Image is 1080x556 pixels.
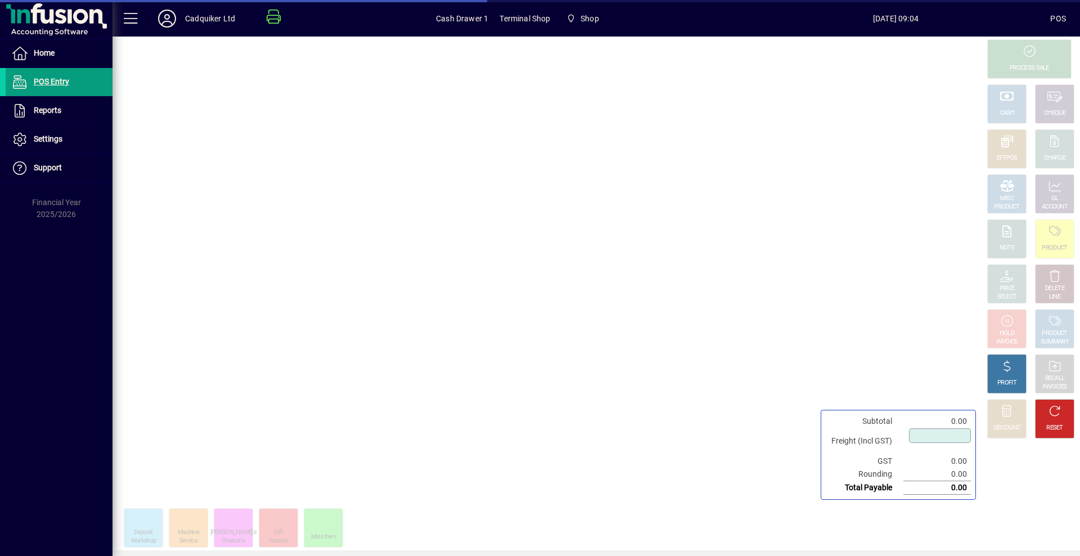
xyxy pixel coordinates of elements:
[1000,244,1014,252] div: NOTE
[6,39,112,67] a: Home
[903,481,971,495] td: 0.00
[6,97,112,125] a: Reports
[993,424,1020,432] div: DISCOUNT
[997,293,1017,301] div: SELECT
[6,125,112,153] a: Settings
[6,154,112,182] a: Support
[1000,329,1014,338] div: HOLD
[210,528,257,537] div: [PERSON_NAME]'s
[1045,374,1065,383] div: RECALL
[499,10,550,28] span: Terminal Shop
[134,528,152,537] div: Deposit
[903,468,971,481] td: 0.00
[580,10,599,28] span: Shop
[222,537,245,545] div: Creations
[826,455,903,468] td: GST
[1000,109,1014,117] div: CASH
[185,10,235,28] div: Cadquiker Ltd
[1046,424,1063,432] div: RESET
[149,8,185,29] button: Profile
[436,10,488,28] span: Cash Drawer 1
[179,537,197,545] div: Service
[34,163,62,172] span: Support
[1050,10,1066,28] div: POS
[997,154,1018,162] div: EFTPOS
[1010,64,1049,73] div: PROCESS SALE
[826,428,903,455] td: Freight (Incl GST)
[826,415,903,428] td: Subtotal
[1042,203,1068,211] div: ACCOUNT
[274,528,283,537] div: Gift
[1049,293,1060,301] div: LINE
[997,379,1016,387] div: PROFIT
[1045,284,1064,293] div: DELETE
[311,533,336,541] div: Misc Item
[1042,244,1067,252] div: PRODUCT
[34,48,55,57] span: Home
[996,338,1017,346] div: INVOICE
[34,106,61,115] span: Reports
[1041,338,1069,346] div: SUMMARY
[34,77,69,86] span: POS Entry
[1051,195,1059,203] div: GL
[1044,154,1066,162] div: CHARGE
[903,415,971,428] td: 0.00
[1000,195,1014,203] div: MISC
[178,528,199,537] div: Machine
[903,455,971,468] td: 0.00
[826,481,903,495] td: Total Payable
[562,8,604,29] span: Shop
[1044,109,1065,117] div: CHEQUE
[131,537,156,545] div: Workshop
[994,203,1019,211] div: PRODUCT
[1042,383,1066,391] div: INVOICES
[34,134,62,143] span: Settings
[1042,329,1067,338] div: PRODUCT
[1000,284,1015,293] div: PRICE
[826,468,903,481] td: Rounding
[741,10,1050,28] span: [DATE] 09:04
[268,537,289,545] div: Voucher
